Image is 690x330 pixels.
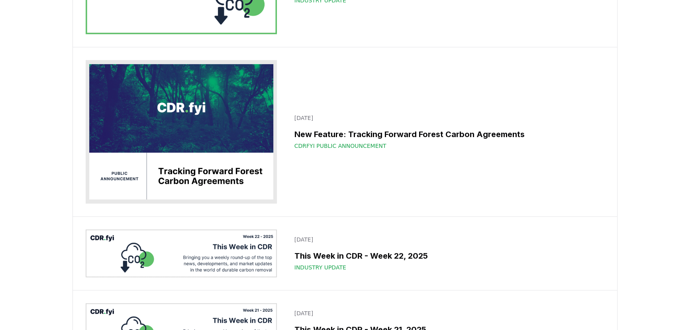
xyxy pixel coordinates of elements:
[294,142,386,150] span: CDRfyi Public Announcement
[294,128,600,140] h3: New Feature: Tracking Forward Forest Carbon Agreements
[294,250,600,262] h3: This Week in CDR - Week 22, 2025
[86,230,277,277] img: This Week in CDR - Week 22, 2025 blog post image
[294,309,600,317] p: [DATE]
[290,109,604,155] a: [DATE]New Feature: Tracking Forward Forest Carbon AgreementsCDRfyi Public Announcement
[294,114,600,122] p: [DATE]
[290,231,604,276] a: [DATE]This Week in CDR - Week 22, 2025Industry Update
[294,263,346,271] span: Industry Update
[86,60,277,204] img: New Feature: Tracking Forward Forest Carbon Agreements blog post image
[294,236,600,244] p: [DATE]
